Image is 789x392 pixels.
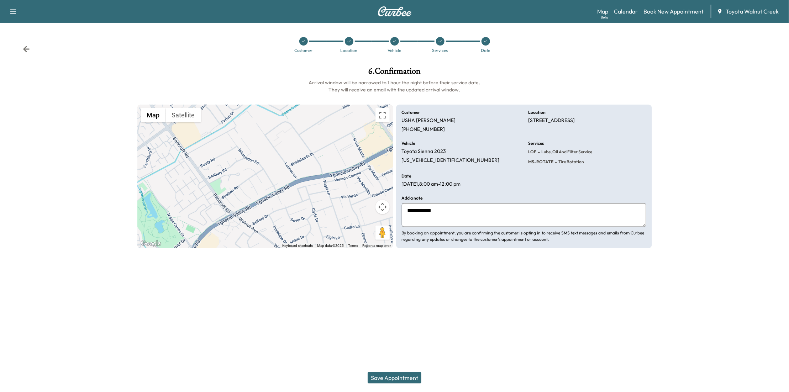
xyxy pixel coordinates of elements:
div: Location [341,48,358,53]
p: [PHONE_NUMBER] [402,126,445,133]
div: Customer [294,48,312,53]
h6: Date [402,174,411,178]
p: [DATE] , 8:00 am - 12:00 pm [402,181,461,187]
h6: Add a note [402,196,423,200]
span: - [553,158,557,165]
h6: Services [528,141,544,145]
span: - [536,148,540,155]
h1: 6 . Confirmation [137,67,652,79]
button: Map camera controls [375,200,390,214]
p: [US_VEHICLE_IDENTIFICATION_NUMBER] [402,157,500,164]
div: Services [432,48,448,53]
h6: Arrival window will be narrowed to 1 hour the night before their service date. They will receive ... [137,79,652,93]
div: Date [481,48,490,53]
img: Google [139,239,163,248]
div: Beta [601,15,608,20]
h6: Vehicle [402,141,415,145]
button: Keyboard shortcuts [283,243,313,248]
div: Vehicle [388,48,401,53]
a: Calendar [614,7,638,16]
button: Show satellite imagery [166,108,201,122]
h6: Customer [402,110,420,115]
span: Toyota Walnut Creek [726,7,779,16]
span: Lube, Oil and Filter Service [540,149,592,155]
p: [STREET_ADDRESS] [528,117,575,124]
a: Report a map error [363,244,391,248]
span: MS-ROTATE [528,159,553,165]
p: USHA [PERSON_NAME] [402,117,456,124]
h6: Location [528,110,546,115]
button: Save Appointment [368,372,421,383]
img: Curbee Logo [378,6,412,16]
button: Drag Pegman onto the map to open Street View [375,226,390,240]
a: MapBeta [597,7,608,16]
a: Terms (opens in new tab) [348,244,358,248]
span: LOF [528,149,536,155]
a: Book New Appointment [643,7,704,16]
p: Toyota Sienna 2023 [402,148,446,155]
button: Show street map [141,108,166,122]
a: Open this area in Google Maps (opens a new window) [139,239,163,248]
span: Tire Rotation [557,159,584,165]
span: Map data ©2025 [317,244,344,248]
div: Back [23,46,30,53]
p: By booking an appointment, you are confirming the customer is opting in to receive SMS text messa... [402,230,646,243]
button: Toggle fullscreen view [375,108,390,122]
